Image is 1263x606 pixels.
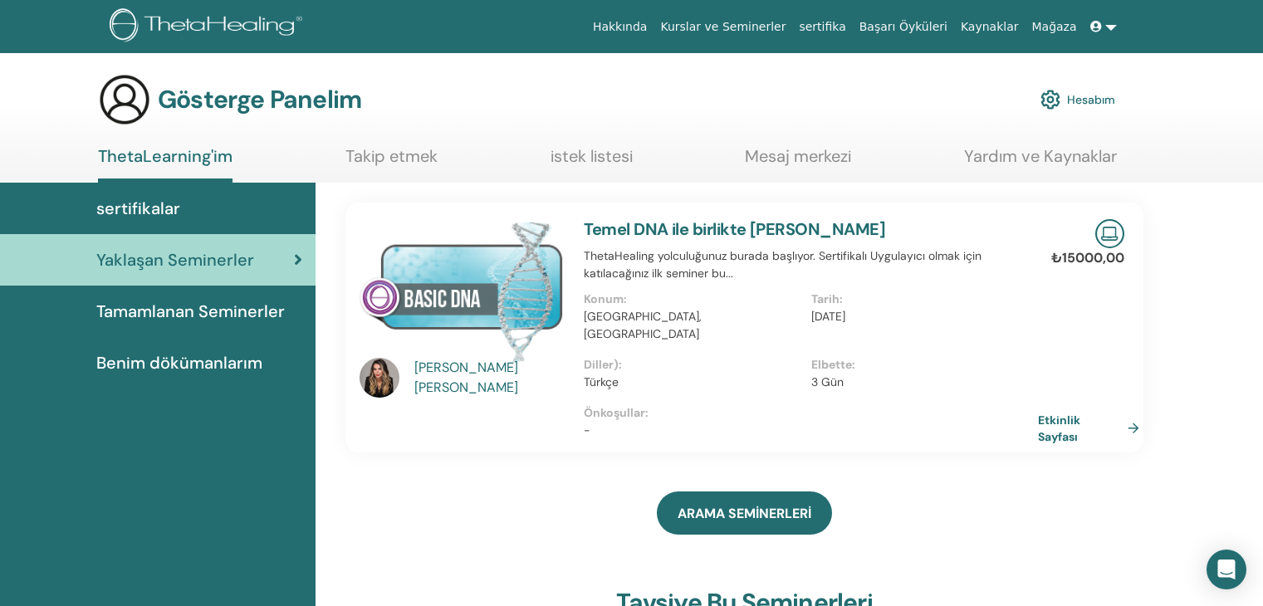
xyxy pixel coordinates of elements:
[645,405,649,420] font: :
[964,146,1117,178] a: Yardım ve Kaynaklar
[584,218,885,240] a: Temel DNA ile birlikte [PERSON_NAME]
[345,146,438,178] a: Takip etmek
[811,357,852,372] font: Elbette
[859,20,947,33] font: Başarı Öyküleri
[811,309,845,324] font: [DATE]
[158,83,361,115] font: Gösterge Panelim
[98,145,233,167] font: ThetaLearning'im
[1040,86,1060,114] img: cog.svg
[1051,249,1124,266] font: ₺15000,00
[98,146,233,183] a: ThetaLearning'im
[551,145,633,167] font: istek listesi
[96,301,285,322] font: Tamamlanan Seminerler
[345,145,438,167] font: Takip etmek
[792,12,852,42] a: sertifika
[98,73,151,126] img: generic-user-icon.jpg
[593,20,648,33] font: Hakkında
[852,357,855,372] font: :
[1067,93,1115,108] font: Hesabım
[811,374,844,389] font: 3 Gün
[414,379,518,396] font: [PERSON_NAME]
[360,219,564,363] img: Temel DNA
[1025,12,1083,42] a: Mağaza
[624,291,627,306] font: :
[1038,413,1080,444] font: Etkinlik Sayfası
[584,423,590,437] font: -
[954,12,1026,42] a: Kaynaklar
[360,358,399,398] img: default.jpg
[678,505,811,522] font: ARAMA SEMİNERLERİ
[110,8,308,46] img: logo.png
[660,20,786,33] font: Kurslar ve Seminerler
[96,198,180,219] font: sertifikalar
[799,20,845,33] font: sertifika
[1207,550,1246,589] div: Intercom Messenger'ı açın
[584,357,619,372] font: Diller)
[964,145,1117,167] font: Yardım ve Kaynaklar
[551,146,633,178] a: istek listesi
[586,12,654,42] a: Hakkında
[1038,412,1146,444] a: Etkinlik Sayfası
[1031,20,1076,33] font: Mağaza
[654,12,792,42] a: Kurslar ve Seminerler
[414,359,518,376] font: [PERSON_NAME]
[1095,219,1124,248] img: Canlı Çevrimiçi Seminer
[1040,81,1115,118] a: Hesabım
[584,374,619,389] font: Türkçe
[584,405,645,420] font: Önkoşullar
[745,146,851,178] a: Mesaj merkezi
[811,291,840,306] font: Tarih
[584,248,982,281] font: ThetaHealing yolculuğunuz burada başlıyor. Sertifikalı Uygulayıcı olmak için katılacağınız ilk se...
[584,291,624,306] font: Konum
[961,20,1019,33] font: Kaynaklar
[619,357,622,372] font: :
[96,249,254,271] font: Yaklaşan Seminerler
[745,145,851,167] font: Mesaj merkezi
[840,291,843,306] font: :
[414,358,568,398] a: [PERSON_NAME] [PERSON_NAME]
[584,309,702,341] font: [GEOGRAPHIC_DATA], [GEOGRAPHIC_DATA]
[96,352,262,374] font: Benim dökümanlarım
[657,491,832,535] a: ARAMA SEMİNERLERİ
[853,12,954,42] a: Başarı Öyküleri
